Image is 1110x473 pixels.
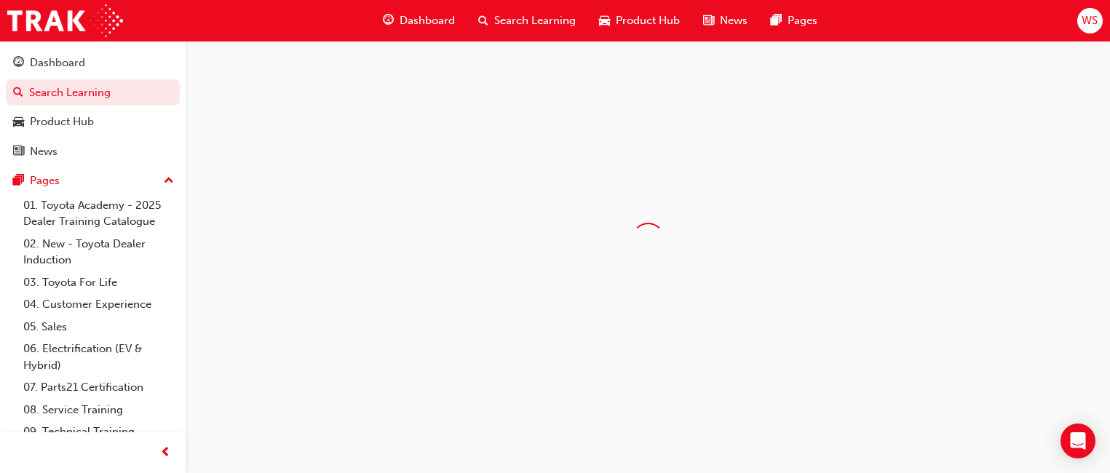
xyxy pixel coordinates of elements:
[1082,12,1098,29] span: WS
[13,146,24,159] span: news-icon
[703,12,714,30] span: news-icon
[400,12,455,29] span: Dashboard
[6,138,180,165] a: News
[30,114,94,130] div: Product Hub
[478,12,488,30] span: search-icon
[6,108,180,135] a: Product Hub
[599,12,610,30] span: car-icon
[17,421,180,443] a: 09. Technical Training
[788,12,817,29] span: Pages
[30,172,60,189] div: Pages
[17,271,180,294] a: 03. Toyota For Life
[164,172,174,191] span: up-icon
[30,143,58,160] div: News
[6,49,180,76] a: Dashboard
[616,12,680,29] span: Product Hub
[160,444,171,462] span: prev-icon
[17,194,180,233] a: 01. Toyota Academy - 2025 Dealer Training Catalogue
[383,12,394,30] span: guage-icon
[6,167,180,194] button: Pages
[17,293,180,316] a: 04. Customer Experience
[587,6,691,36] a: car-iconProduct Hub
[13,57,24,70] span: guage-icon
[17,399,180,421] a: 08. Service Training
[13,116,24,129] span: car-icon
[17,316,180,338] a: 05. Sales
[371,6,467,36] a: guage-iconDashboard
[759,6,829,36] a: pages-iconPages
[1077,8,1103,33] button: WS
[467,6,587,36] a: search-iconSearch Learning
[17,376,180,399] a: 07. Parts21 Certification
[1061,424,1095,458] div: Open Intercom Messenger
[30,55,85,71] div: Dashboard
[720,12,748,29] span: News
[17,338,180,376] a: 06. Electrification (EV & Hybrid)
[6,47,180,167] button: DashboardSearch LearningProduct HubNews
[7,4,123,37] img: Trak
[13,175,24,188] span: pages-icon
[771,12,782,30] span: pages-icon
[6,79,180,106] a: Search Learning
[691,6,759,36] a: news-iconNews
[494,12,576,29] span: Search Learning
[13,87,23,100] span: search-icon
[17,233,180,271] a: 02. New - Toyota Dealer Induction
